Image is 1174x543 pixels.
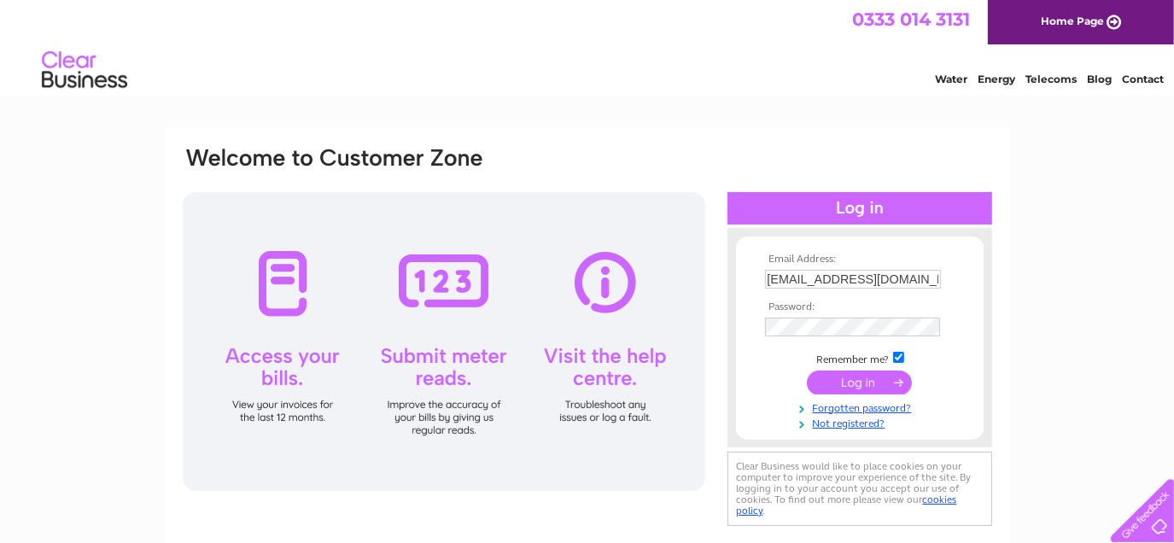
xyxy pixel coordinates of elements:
a: Blog [1087,73,1112,85]
th: Password: [761,301,959,313]
a: Not registered? [765,414,959,430]
a: Water [935,73,967,85]
input: Submit [807,371,912,394]
a: Energy [978,73,1015,85]
a: cookies policy [737,493,957,517]
a: 0333 014 3131 [852,9,970,30]
th: Email Address: [761,254,959,266]
a: Contact [1122,73,1164,85]
a: Telecoms [1025,73,1077,85]
div: Clear Business would like to place cookies on your computer to improve your experience of the sit... [727,452,992,526]
td: Remember me? [761,349,959,366]
img: logo.png [41,44,128,96]
div: Clear Business is a trading name of Verastar Limited (registered in [GEOGRAPHIC_DATA] No. 3667643... [184,9,991,83]
a: Forgotten password? [765,399,959,415]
